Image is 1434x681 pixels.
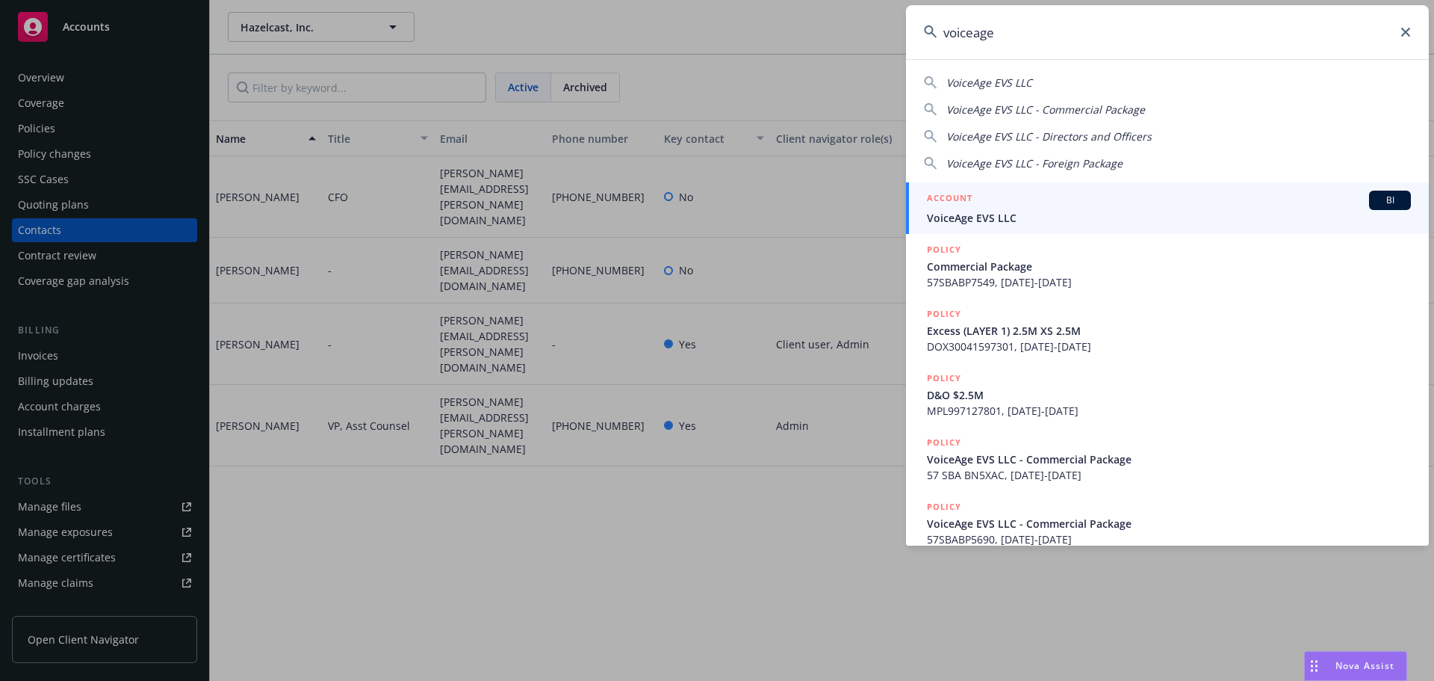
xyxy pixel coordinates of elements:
[1375,194,1405,207] span: BI
[1335,659,1394,672] span: Nova Assist
[946,76,1032,90] span: VoiceAge EVS LLC
[927,371,961,386] h5: POLICY
[927,516,1411,531] span: VoiceAge EVS LLC - Commercial Package
[946,156,1123,170] span: VoiceAge EVS LLC - Foreign Package
[946,129,1152,144] span: VoiceAge EVS LLC - Directors and Officers
[927,467,1411,483] span: 57 SBA BN5XAC, [DATE]-[DATE]
[906,298,1429,363] a: POLICYExcess (LAYER 1) 2.5M XS 2.5MDOX30041597301, [DATE]-[DATE]
[906,427,1429,491] a: POLICYVoiceAge EVS LLC - Commercial Package57 SBA BN5XAC, [DATE]-[DATE]
[927,452,1411,467] span: VoiceAge EVS LLC - Commercial Package
[906,491,1429,555] a: POLICYVoiceAge EVS LLC - Commercial Package57SBABP5690, [DATE]-[DATE]
[927,191,972,209] h5: ACCOUNT
[927,242,961,257] h5: POLICY
[906,5,1429,59] input: Search...
[927,339,1411,354] span: DOX30041597301, [DATE]-[DATE]
[927,531,1411,547] span: 57SBABP5690, [DATE]-[DATE]
[1305,652,1323,680] div: Drag to move
[927,274,1411,290] span: 57SBABP7549, [DATE]-[DATE]
[1304,651,1407,681] button: Nova Assist
[906,182,1429,234] a: ACCOUNTBIVoiceAge EVS LLC
[946,102,1145,117] span: VoiceAge EVS LLC - Commercial Package
[906,234,1429,298] a: POLICYCommercial Package57SBABP7549, [DATE]-[DATE]
[927,499,961,514] h5: POLICY
[927,403,1411,419] span: MPL997127801, [DATE]-[DATE]
[927,387,1411,403] span: D&O $2.5M
[927,259,1411,274] span: Commercial Package
[927,323,1411,339] span: Excess (LAYER 1) 2.5M XS 2.5M
[927,435,961,450] h5: POLICY
[927,210,1411,226] span: VoiceAge EVS LLC
[906,363,1429,427] a: POLICYD&O $2.5MMPL997127801, [DATE]-[DATE]
[927,306,961,321] h5: POLICY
